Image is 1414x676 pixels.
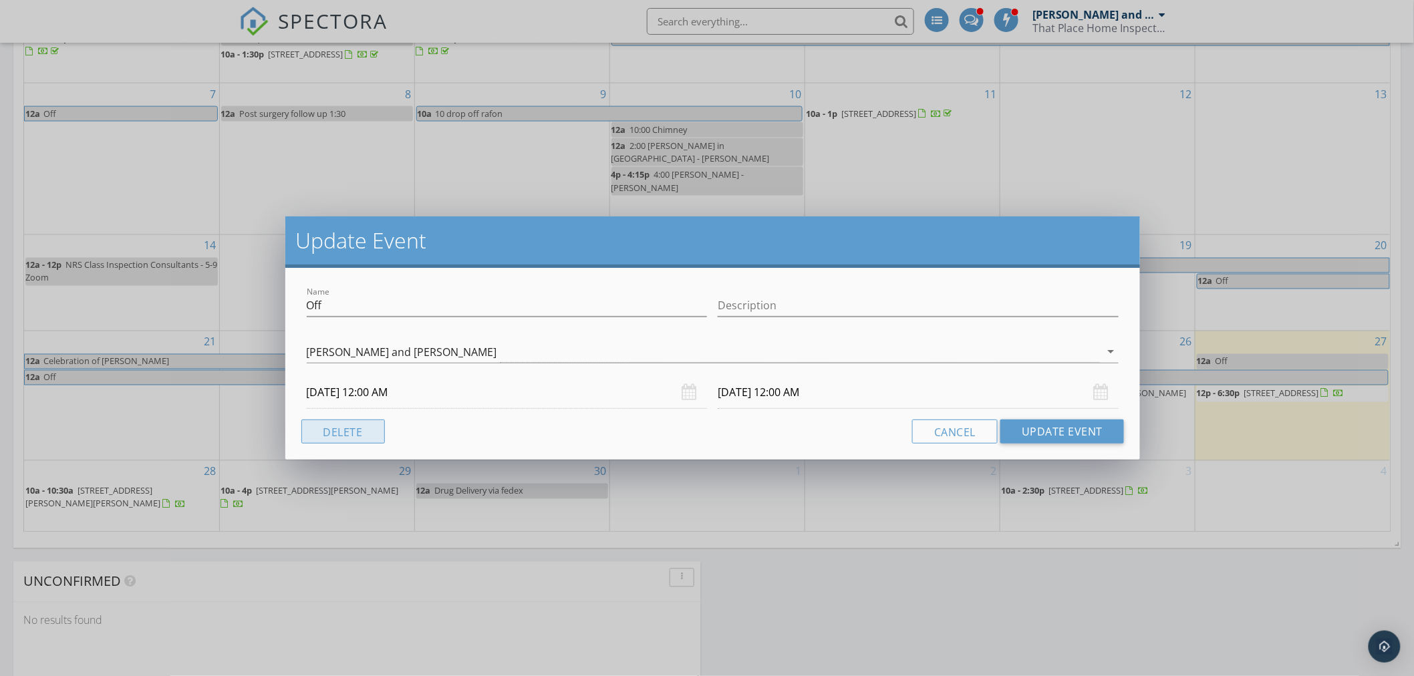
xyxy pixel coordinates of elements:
[718,376,1119,409] input: Select date
[1103,343,1119,359] i: arrow_drop_down
[912,419,998,444] button: Cancel
[301,419,385,444] button: Delete
[296,227,1130,254] h2: Update Event
[307,346,497,358] div: [PERSON_NAME] and [PERSON_NAME]
[1000,419,1124,444] button: Update Event
[1369,631,1401,663] div: Open Intercom Messenger
[307,376,708,409] input: Select date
